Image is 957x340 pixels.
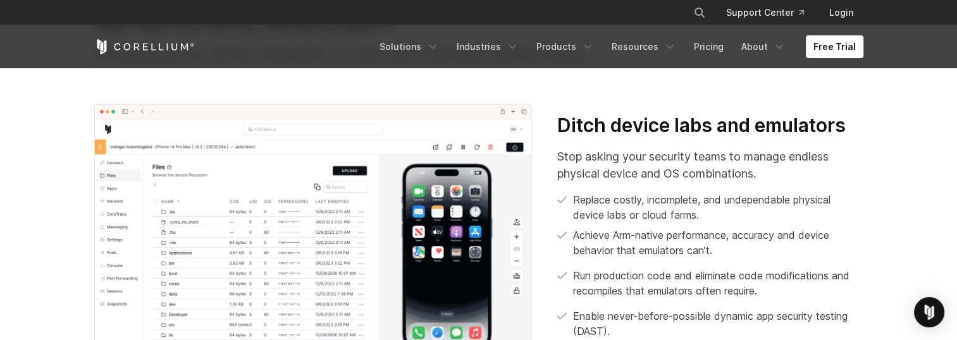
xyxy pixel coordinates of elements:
[449,35,526,58] a: Industries
[529,35,602,58] a: Products
[688,1,711,24] button: Search
[686,35,731,58] a: Pricing
[372,35,447,58] a: Solutions
[806,35,863,58] a: Free Trial
[716,1,814,24] a: Support Center
[573,268,863,298] p: Run production code and eliminate code modifications and recompiles that emulators often require.
[914,297,944,327] div: Open Intercom Messenger
[734,35,793,58] a: About
[819,1,863,24] a: Login
[94,39,195,54] a: Corellium Home
[372,35,863,58] div: Navigation Menu
[557,114,863,138] h3: Ditch device labs and emulators
[573,228,863,258] p: Achieve Arm-native performance, accuracy and device behavior that emulators can’t.
[678,1,863,24] div: Navigation Menu
[604,35,684,58] a: Resources
[557,148,863,182] p: Stop asking your security teams to manage endless physical device and OS combinations.
[573,192,863,222] p: Replace costly, incomplete, and undependable physical device labs or cloud farms.
[573,308,863,339] p: Enable never-before-possible dynamic app security testing (DAST).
